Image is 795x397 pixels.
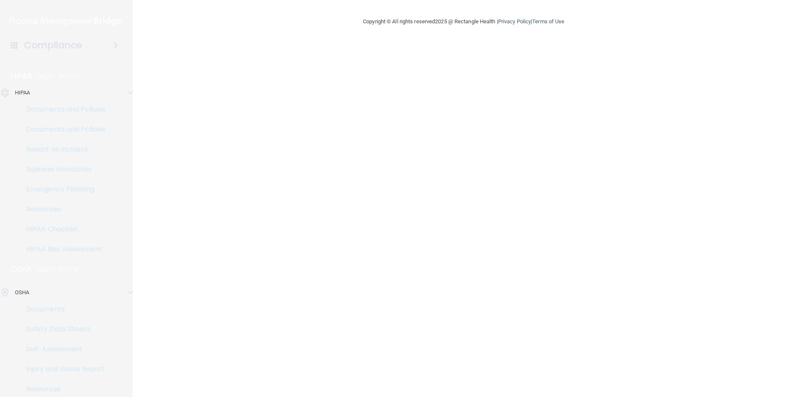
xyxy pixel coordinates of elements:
[15,88,30,98] p: HIPAA
[5,165,119,174] p: Business Associates
[5,205,119,213] p: Resources
[312,8,615,35] div: Copyright © All rights reserved 2025 @ Rectangle Health | |
[5,385,119,393] p: Resources
[532,18,564,25] a: Terms of Use
[11,71,32,81] p: HIPAA
[10,13,123,30] img: PMB logo
[11,264,32,274] p: OSHA
[5,305,119,313] p: Documents
[37,71,81,81] p: Learn More!
[5,145,119,154] p: Report an Incident
[498,18,531,25] a: Privacy Policy
[5,365,119,373] p: Injury and Illness Report
[5,225,119,233] p: HIPAA Checklist
[15,288,29,298] p: OSHA
[5,245,119,253] p: HIPAA Risk Assessment
[36,264,80,274] p: Learn More!
[5,105,119,114] p: Documents and Policies
[5,345,119,353] p: Self-Assessment
[5,125,119,134] p: Documents and Policies
[5,325,119,333] p: Safety Data Sheets
[5,185,119,194] p: Emergency Planning
[24,40,82,51] h4: Compliance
